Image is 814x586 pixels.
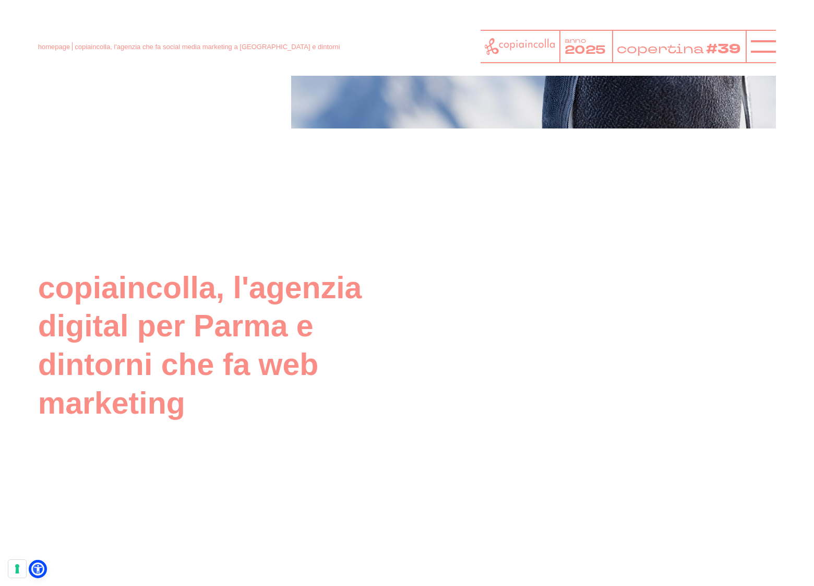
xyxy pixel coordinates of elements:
a: Open Accessibility Menu [31,562,44,576]
tspan: #39 [706,40,741,58]
button: Le tue preferenze relative al consenso per le tecnologie di tracciamento [8,560,26,578]
a: homepage [38,43,70,51]
tspan: anno [565,36,587,45]
tspan: copertina [617,40,704,57]
span: copiaincolla, l'agenzia che fa social media marketing a [GEOGRAPHIC_DATA] e dintorni [75,43,340,51]
h2: copiaincolla, l'agenzia digital per Parma e dintorni che fa web marketing [38,269,397,423]
tspan: 2025 [565,42,607,58]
